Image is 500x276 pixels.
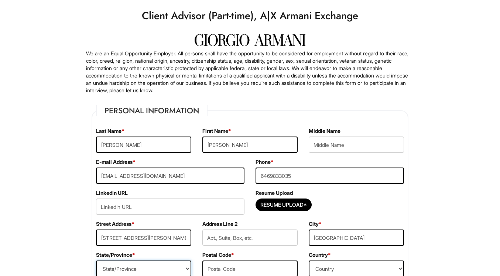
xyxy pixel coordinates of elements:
label: Country [309,251,331,259]
p: We are an Equal Opportunity Employer. All persons shall have the opportunity to be considered for... [86,50,414,94]
label: Address Line 2 [202,220,237,228]
input: Street Address [96,230,191,246]
label: LinkedIn URL [96,189,128,197]
label: Street Address [96,220,134,228]
label: E-mail Address [96,158,136,166]
input: E-mail Address [96,168,244,184]
input: Last Name [96,137,191,153]
label: State/Province [96,251,135,259]
label: Last Name [96,127,124,135]
button: Resume Upload*Resume Upload* [256,199,312,211]
input: Apt., Suite, Box, etc. [202,230,298,246]
label: Middle Name [309,127,340,135]
input: First Name [202,137,298,153]
legend: Personal Information [96,105,208,116]
img: Giorgio Armani [195,34,305,46]
label: City [309,220,322,228]
input: Middle Name [309,137,404,153]
input: LinkedIn URL [96,199,244,215]
h1: Client Advisor (Part-time), A|X Armani Exchange [82,6,418,26]
input: City [309,230,404,246]
label: First Name [202,127,231,135]
label: Postal Code [202,251,234,259]
input: Phone [256,168,404,184]
label: Resume Upload [256,189,293,197]
label: Phone [256,158,274,166]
